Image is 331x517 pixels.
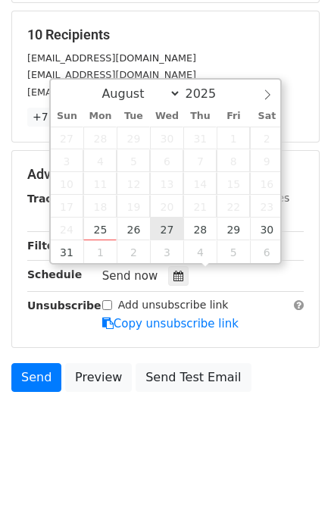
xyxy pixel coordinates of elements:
[183,127,217,149] span: July 31, 2025
[51,111,84,121] span: Sun
[117,111,150,121] span: Tue
[83,149,117,172] span: August 4, 2025
[27,240,66,252] strong: Filters
[83,240,117,263] span: September 1, 2025
[83,127,117,149] span: July 28, 2025
[183,149,217,172] span: August 7, 2025
[118,297,229,313] label: Add unsubscribe link
[83,111,117,121] span: Mon
[250,111,283,121] span: Sat
[150,240,183,263] span: September 3, 2025
[250,172,283,195] span: August 16, 2025
[217,218,250,240] span: August 29, 2025
[150,172,183,195] span: August 13, 2025
[255,444,331,517] iframe: Chat Widget
[250,195,283,218] span: August 23, 2025
[51,195,84,218] span: August 17, 2025
[51,149,84,172] span: August 3, 2025
[150,111,183,121] span: Wed
[83,195,117,218] span: August 18, 2025
[83,172,117,195] span: August 11, 2025
[27,166,304,183] h5: Advanced
[117,172,150,195] span: August 12, 2025
[117,240,150,263] span: September 2, 2025
[27,108,84,127] a: +7 more
[183,218,217,240] span: August 28, 2025
[250,240,283,263] span: September 6, 2025
[27,27,304,43] h5: 10 Recipients
[117,149,150,172] span: August 5, 2025
[27,268,82,280] strong: Schedule
[136,363,251,392] a: Send Test Email
[102,317,239,331] a: Copy unsubscribe link
[150,218,183,240] span: August 27, 2025
[117,127,150,149] span: July 29, 2025
[217,111,250,121] span: Fri
[217,240,250,263] span: September 5, 2025
[250,149,283,172] span: August 9, 2025
[83,218,117,240] span: August 25, 2025
[27,193,78,205] strong: Tracking
[27,52,196,64] small: [EMAIL_ADDRESS][DOMAIN_NAME]
[150,127,183,149] span: July 30, 2025
[27,86,196,98] small: [EMAIL_ADDRESS][DOMAIN_NAME]
[27,69,196,80] small: [EMAIL_ADDRESS][DOMAIN_NAME]
[51,172,84,195] span: August 10, 2025
[181,86,236,101] input: Year
[250,218,283,240] span: August 30, 2025
[150,195,183,218] span: August 20, 2025
[217,149,250,172] span: August 8, 2025
[150,149,183,172] span: August 6, 2025
[117,218,150,240] span: August 26, 2025
[183,111,217,121] span: Thu
[183,195,217,218] span: August 21, 2025
[51,127,84,149] span: July 27, 2025
[217,172,250,195] span: August 15, 2025
[11,363,61,392] a: Send
[51,240,84,263] span: August 31, 2025
[117,195,150,218] span: August 19, 2025
[65,363,132,392] a: Preview
[102,269,158,283] span: Send now
[217,127,250,149] span: August 1, 2025
[27,299,101,312] strong: Unsubscribe
[51,218,84,240] span: August 24, 2025
[183,172,217,195] span: August 14, 2025
[183,240,217,263] span: September 4, 2025
[250,127,283,149] span: August 2, 2025
[217,195,250,218] span: August 22, 2025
